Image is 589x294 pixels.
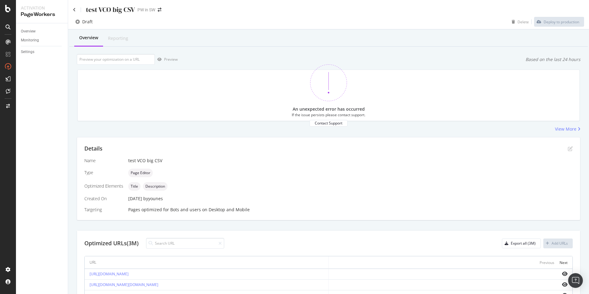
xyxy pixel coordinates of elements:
i: eye [562,271,568,276]
div: Preview [164,57,178,62]
input: Preview your optimization on a URL [77,54,155,65]
div: Open Intercom Messenger [568,273,583,288]
a: Overview [21,28,64,35]
div: arrow-right-arrow-left [158,8,161,12]
div: PageWorkers [21,11,63,18]
div: Optimized URLs (3M) [84,239,139,247]
a: View More [555,126,580,132]
div: Overview [21,28,36,35]
i: eye [562,282,568,287]
div: Draft [82,19,93,25]
div: Bots and users [170,207,201,213]
div: Monitoring [21,37,39,44]
div: Optimized Elements [84,183,123,189]
div: Overview [79,35,98,41]
div: test VCO big CSV [128,158,573,164]
div: View More [555,126,576,132]
div: URL [90,260,96,265]
div: Targeting [84,207,123,213]
div: Activation [21,5,63,11]
div: test VCO big CSV [86,5,135,14]
button: Add URLs [543,239,573,248]
div: neutral label [128,182,141,191]
a: Click to go back [73,8,76,12]
button: Export all (3M) [502,239,541,248]
a: [URL][DOMAIN_NAME] [90,271,129,277]
div: Desktop and Mobile [209,207,250,213]
div: Deploy to production [544,19,579,25]
div: PW in SW [137,7,155,13]
div: Based on the last 24 hours [525,56,580,63]
span: Title [131,185,138,188]
div: Next [560,260,568,265]
button: Contact Support [310,120,348,126]
div: [DATE] [128,196,573,202]
div: Reporting [108,35,128,41]
button: Previous [540,259,554,266]
div: Name [84,158,123,164]
span: Page Editor [131,171,150,175]
div: neutral label [128,169,153,177]
div: neutral label [143,182,167,191]
div: Created On [84,196,123,202]
a: [URL][DOMAIN_NAME][DOMAIN_NAME] [90,282,158,287]
button: Deploy to production [534,17,584,27]
div: Export all (3M) [511,241,536,246]
div: An unexpected error has occurred [293,106,365,112]
input: Search URL [146,238,224,249]
div: If the issue persists please contact support. [292,112,365,117]
div: Previous [540,260,554,265]
div: Type [84,170,123,176]
img: 370bne1z.png [310,64,347,101]
a: Settings [21,49,64,55]
div: Settings [21,49,34,55]
div: Add URLs [552,241,568,246]
button: Delete [509,17,529,27]
div: pen-to-square [568,146,573,151]
a: Monitoring [21,37,64,44]
button: Preview [155,55,178,64]
div: Pages optimized for on [128,207,573,213]
button: Next [560,259,568,266]
div: Details [84,145,102,153]
div: Delete [518,19,529,25]
span: Description [145,185,165,188]
div: by younes [143,196,163,202]
div: Contact Support [315,120,342,126]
